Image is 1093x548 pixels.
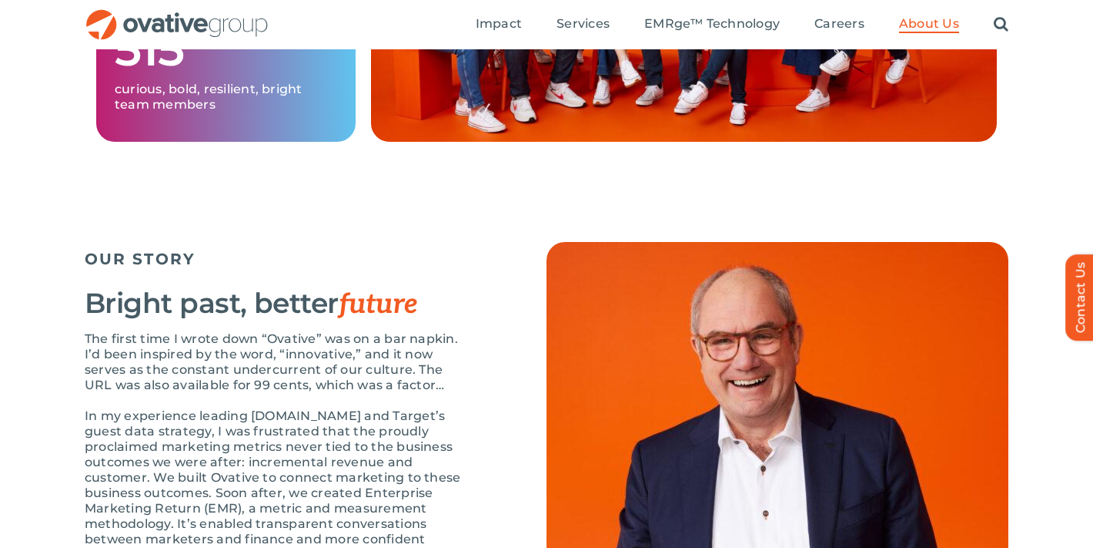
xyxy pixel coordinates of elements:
[899,16,959,33] a: About Us
[115,25,337,74] h1: 515
[899,16,959,32] span: About Us
[85,250,470,268] h5: OUR STORY
[644,16,780,32] span: EMRge™ Technology
[339,287,418,321] span: future
[115,82,337,113] p: curious, bold, resilient, bright team members
[557,16,610,32] span: Services
[644,16,780,33] a: EMRge™ Technology
[814,16,864,33] a: Careers
[476,16,522,32] span: Impact
[85,287,470,320] h3: Bright past, better
[85,331,470,393] p: The first time I wrote down “Ovative” was on a bar napkin. I’d been inspired by the word, “innova...
[814,16,864,32] span: Careers
[476,16,522,33] a: Impact
[557,16,610,33] a: Services
[994,16,1008,33] a: Search
[85,8,269,22] a: OG_Full_horizontal_RGB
